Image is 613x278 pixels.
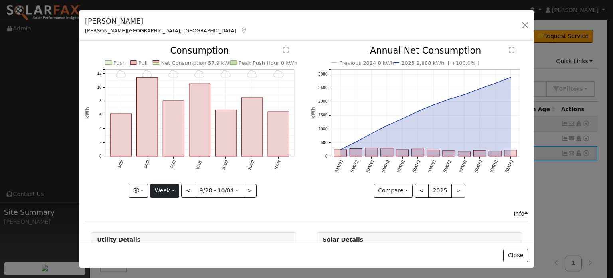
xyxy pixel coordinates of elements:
h5: [PERSON_NAME] [85,16,247,26]
text: [DATE] [473,160,483,173]
text: [DATE] [365,160,375,173]
i: 9/29 - MostlyCloudy [142,70,152,78]
text: [DATE] [427,160,437,173]
rect: onclick="" [458,152,470,157]
text: [DATE] [489,160,498,173]
text: [DATE] [504,160,514,173]
rect: onclick="" [189,84,210,157]
text: 2000 [318,100,328,104]
strong: Solar Details [323,236,363,243]
circle: onclick="" [509,76,512,79]
circle: onclick="" [478,87,481,90]
button: > [243,184,257,198]
text: [DATE] [411,160,421,173]
text: Push [113,60,126,66]
circle: onclick="" [494,82,497,85]
rect: onclick="" [396,150,408,157]
text: [DATE] [350,160,359,173]
button: Week [150,184,179,198]
rect: onclick="" [380,148,393,156]
text: 2025 2,888 kWh [ +100.0% ] [401,60,479,66]
text: 8 [99,99,102,104]
rect: onclick="" [489,151,501,156]
text: Annual Net Consumption [370,46,481,56]
circle: onclick="" [354,140,357,144]
rect: onclick="" [137,78,158,157]
circle: onclick="" [463,93,466,96]
rect: onclick="" [427,150,439,156]
text: 2 [99,140,102,145]
text: Previous 2024 0 kWh [339,60,394,66]
rect: onclick="" [443,151,455,156]
rect: onclick="" [334,150,346,157]
text: 10/03 [247,160,255,171]
circle: onclick="" [431,104,435,107]
text: kWh [310,107,316,119]
text: 1000 [318,127,328,131]
rect: onclick="" [268,112,289,157]
text: 3000 [318,72,328,76]
text: 10 [97,85,102,90]
rect: onclick="" [365,148,378,157]
text: 9/29 [143,160,150,169]
rect: onclick="" [111,114,132,157]
text: [DATE] [396,160,405,173]
text: 9/30 [169,160,176,169]
text: 6 [99,113,102,117]
circle: onclick="" [447,98,450,101]
text: [DATE] [334,160,344,173]
i: 10/04 - MostlyCloudy [273,70,284,78]
i: 9/30 - MostlyCloudy [168,70,179,78]
text: 2500 [318,86,328,90]
text: [DATE] [381,160,390,173]
text: 1500 [318,113,328,118]
div: Info [514,210,528,218]
a: Map [240,27,247,34]
text: 10/04 [273,160,282,171]
text: [DATE] [443,160,452,173]
circle: onclick="" [338,148,342,152]
i: 10/02 - MostlyCloudy [221,70,231,78]
rect: onclick="" [473,151,486,157]
text: 0 [325,154,327,159]
i: 10/03 - MostlyCloudy [247,70,257,78]
text: 10/01 [195,160,203,171]
text: Net Consumption 57.9 kWh [161,60,233,66]
text: Consumption [170,46,229,56]
button: Close [503,249,528,262]
rect: onclick="" [350,149,362,156]
rect: onclick="" [504,150,517,156]
button: Compare [374,184,413,198]
text: Pull [138,60,148,66]
text: 4 [99,127,102,131]
button: < [181,184,195,198]
text: 0 [99,154,102,159]
button: < [415,184,429,198]
text: Peak Push Hour 0 kWh [239,60,297,66]
i: 10/01 - MostlyCloudy [195,70,205,78]
text: 10/02 [221,160,229,171]
text:  [283,47,289,54]
text: 12 [97,71,102,76]
rect: onclick="" [242,98,263,156]
strong: Utility Details [97,236,140,243]
text: 500 [320,140,327,145]
text: kWh [85,107,90,119]
span: [PERSON_NAME][GEOGRAPHIC_DATA], [GEOGRAPHIC_DATA] [85,28,236,34]
circle: onclick="" [370,132,373,136]
rect: onclick="" [163,101,184,156]
text:  [509,47,514,54]
text: [DATE] [458,160,468,173]
i: 9/28 - MostlyCloudy [116,70,126,78]
button: 2025 [428,184,452,198]
circle: onclick="" [385,124,388,127]
text: 9/28 [117,160,124,169]
button: 9/28 - 10/04 [195,184,243,198]
rect: onclick="" [216,110,237,156]
circle: onclick="" [416,110,419,113]
circle: onclick="" [401,118,404,121]
rect: onclick="" [411,149,424,157]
